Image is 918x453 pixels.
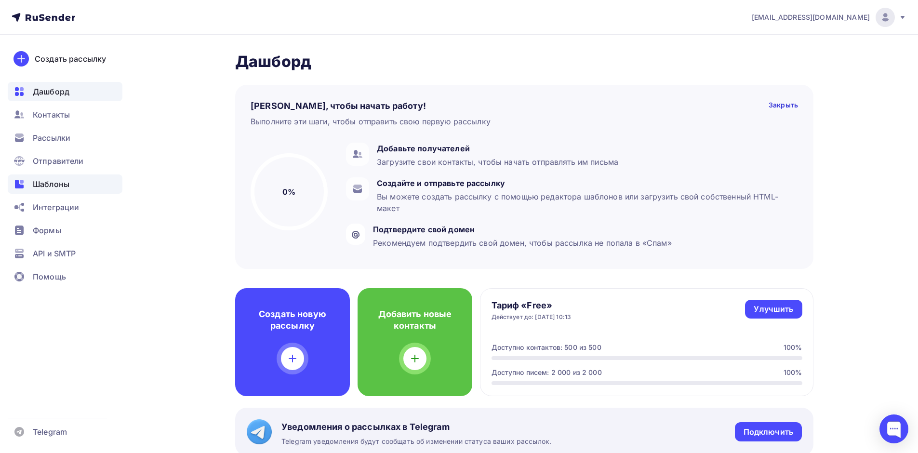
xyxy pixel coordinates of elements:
[33,86,69,97] span: Дашборд
[281,421,551,433] span: Уведомления о рассылках в Telegram
[8,174,122,194] a: Шаблоны
[33,155,84,167] span: Отправители
[8,221,122,240] a: Формы
[8,82,122,101] a: Дашборд
[492,368,602,377] div: Доступно писем: 2 000 из 2 000
[377,143,618,154] div: Добавьте получателей
[35,53,106,65] div: Создать рассылку
[33,426,67,438] span: Telegram
[744,426,793,438] div: Подключить
[282,186,295,198] h5: 0%
[377,191,793,214] div: Вы можете создать рассылку с помощью редактора шаблонов или загрузить свой собственный HTML-макет
[377,156,618,168] div: Загрузите свои контакты, чтобы начать отправлять им письма
[33,132,70,144] span: Рассылки
[754,304,793,315] div: Улучшить
[33,248,76,259] span: API и SMTP
[33,271,66,282] span: Помощь
[373,308,457,332] h4: Добавить новые контакты
[752,8,906,27] a: [EMAIL_ADDRESS][DOMAIN_NAME]
[373,224,672,235] div: Подтвердите свой домен
[251,116,491,127] div: Выполните эти шаги, чтобы отправить свою первую рассылку
[784,343,802,352] div: 100%
[281,437,551,446] span: Telegram уведомления будут сообщать об изменении статуса ваших рассылок.
[33,225,61,236] span: Формы
[251,308,334,332] h4: Создать новую рассылку
[235,52,813,71] h2: Дашборд
[8,105,122,124] a: Контакты
[33,178,69,190] span: Шаблоны
[492,313,572,321] div: Действует до: [DATE] 10:13
[8,128,122,147] a: Рассылки
[784,368,802,377] div: 100%
[8,151,122,171] a: Отправители
[377,177,793,189] div: Создайте и отправьте рассылку
[492,300,572,311] h4: Тариф «Free»
[33,109,70,120] span: Контакты
[33,201,79,213] span: Интеграции
[251,100,426,112] h4: [PERSON_NAME], чтобы начать работу!
[752,13,870,22] span: [EMAIL_ADDRESS][DOMAIN_NAME]
[769,100,798,112] div: Закрыть
[373,237,672,249] div: Рекомендуем подтвердить свой домен, чтобы рассылка не попала в «Спам»
[492,343,601,352] div: Доступно контактов: 500 из 500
